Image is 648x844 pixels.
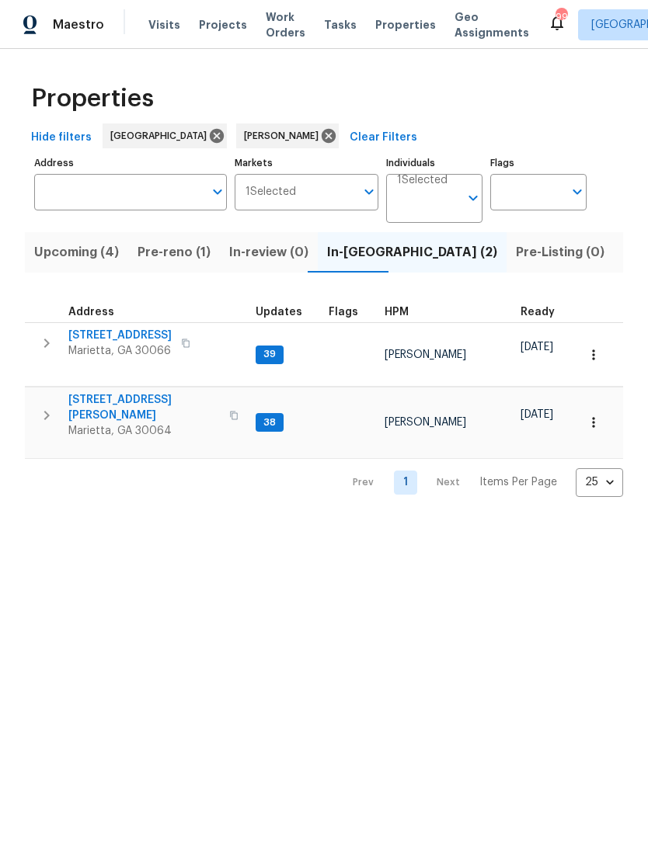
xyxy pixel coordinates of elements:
[236,123,339,148] div: [PERSON_NAME]
[257,348,282,361] span: 39
[350,128,417,148] span: Clear Filters
[110,128,213,144] span: [GEOGRAPHIC_DATA]
[138,241,211,263] span: Pre-reno (1)
[53,17,104,33] span: Maestro
[329,307,358,318] span: Flags
[327,241,497,263] span: In-[GEOGRAPHIC_DATA] (2)
[521,342,553,353] span: [DATE]
[229,241,308,263] span: In-review (0)
[34,158,227,168] label: Address
[246,186,296,199] span: 1 Selected
[266,9,305,40] span: Work Orders
[479,474,557,490] p: Items Per Page
[148,17,180,33] span: Visits
[394,471,417,495] a: Goto page 1
[516,241,604,263] span: Pre-Listing (0)
[25,123,98,152] button: Hide filters
[397,174,448,187] span: 1 Selected
[385,349,466,360] span: [PERSON_NAME]
[521,307,569,318] div: Earliest renovation start date (first business day after COE or Checkout)
[256,307,302,318] span: Updates
[207,181,228,203] button: Open
[103,123,227,148] div: [GEOGRAPHIC_DATA]
[385,307,409,318] span: HPM
[68,423,220,439] span: Marietta, GA 30064
[576,462,623,502] div: 25
[455,9,529,40] span: Geo Assignments
[566,181,588,203] button: Open
[521,409,553,420] span: [DATE]
[338,468,623,497] nav: Pagination Navigation
[34,241,119,263] span: Upcoming (4)
[385,417,466,428] span: [PERSON_NAME]
[386,158,483,168] label: Individuals
[358,181,380,203] button: Open
[235,158,379,168] label: Markets
[343,123,423,152] button: Clear Filters
[68,307,114,318] span: Address
[31,128,92,148] span: Hide filters
[521,307,555,318] span: Ready
[244,128,325,144] span: [PERSON_NAME]
[199,17,247,33] span: Projects
[556,9,566,25] div: 99
[68,392,220,423] span: [STREET_ADDRESS][PERSON_NAME]
[462,187,484,209] button: Open
[257,416,282,429] span: 38
[375,17,436,33] span: Properties
[31,91,154,106] span: Properties
[490,158,587,168] label: Flags
[324,19,357,30] span: Tasks
[68,343,172,359] span: Marietta, GA 30066
[68,328,172,343] span: [STREET_ADDRESS]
